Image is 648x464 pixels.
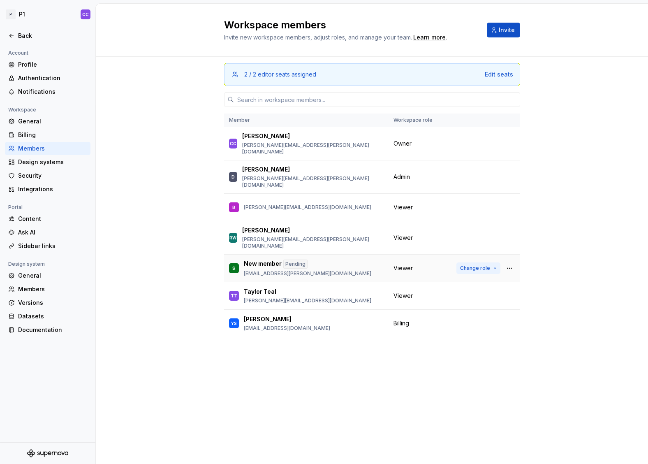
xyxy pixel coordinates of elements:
[18,74,87,82] div: Authentication
[234,92,520,107] input: Search in workspace members...
[5,85,90,98] a: Notifications
[27,449,68,457] svg: Supernova Logo
[242,236,384,249] p: [PERSON_NAME][EMAIL_ADDRESS][PERSON_NAME][DOMAIN_NAME]
[230,139,236,148] div: CC
[393,264,413,272] span: Viewer
[232,203,235,211] div: B
[18,299,87,307] div: Versions
[231,173,235,181] div: D
[2,5,94,23] button: PP1CC
[18,228,87,237] div: Ask AI
[5,226,90,239] a: Ask AI
[5,115,90,128] a: General
[244,260,282,269] p: New member
[412,35,447,41] span: .
[224,114,389,127] th: Member
[393,234,413,242] span: Viewer
[393,319,409,327] span: Billing
[18,242,87,250] div: Sidebar links
[6,9,16,19] div: P
[244,315,292,323] p: [PERSON_NAME]
[5,128,90,142] a: Billing
[5,29,90,42] a: Back
[18,172,87,180] div: Security
[413,33,446,42] a: Learn more
[5,183,90,196] a: Integrations
[5,283,90,296] a: Members
[5,202,26,212] div: Portal
[19,10,25,19] div: P1
[244,325,330,332] p: [EMAIL_ADDRESS][DOMAIN_NAME]
[5,259,48,269] div: Design system
[5,58,90,71] a: Profile
[18,60,87,69] div: Profile
[242,175,384,188] p: [PERSON_NAME][EMAIL_ADDRESS][PERSON_NAME][DOMAIN_NAME]
[485,70,513,79] button: Edit seats
[18,117,87,125] div: General
[487,23,520,37] button: Invite
[18,271,87,280] div: General
[393,139,412,148] span: Owner
[244,288,276,296] p: Taylor Teal
[232,264,235,272] div: S
[244,270,371,277] p: [EMAIL_ADDRESS][PERSON_NAME][DOMAIN_NAME]
[5,239,90,253] a: Sidebar links
[18,326,87,334] div: Documentation
[5,155,90,169] a: Design systems
[244,70,316,79] div: 2 / 2 editor seats assigned
[389,114,451,127] th: Workspace role
[393,173,410,181] span: Admin
[224,19,477,32] h2: Workspace members
[242,226,290,234] p: [PERSON_NAME]
[242,165,290,174] p: [PERSON_NAME]
[5,142,90,155] a: Members
[242,142,384,155] p: [PERSON_NAME][EMAIL_ADDRESS][PERSON_NAME][DOMAIN_NAME]
[5,310,90,323] a: Datasets
[18,215,87,223] div: Content
[5,269,90,282] a: General
[242,132,290,140] p: [PERSON_NAME]
[18,144,87,153] div: Members
[5,169,90,182] a: Security
[18,88,87,96] div: Notifications
[18,312,87,320] div: Datasets
[456,262,500,274] button: Change role
[229,234,236,242] div: RW
[393,292,413,300] span: Viewer
[283,260,308,269] div: Pending
[231,292,237,300] div: TT
[499,26,515,34] span: Invite
[18,131,87,139] div: Billing
[82,11,89,18] div: CC
[460,265,490,271] span: Change role
[18,285,87,293] div: Members
[244,204,371,211] p: [PERSON_NAME][EMAIL_ADDRESS][DOMAIN_NAME]
[18,185,87,193] div: Integrations
[231,319,237,327] div: YS
[5,48,32,58] div: Account
[244,297,371,304] p: [PERSON_NAME][EMAIL_ADDRESS][DOMAIN_NAME]
[5,296,90,309] a: Versions
[18,158,87,166] div: Design systems
[5,323,90,336] a: Documentation
[18,32,87,40] div: Back
[5,105,39,115] div: Workspace
[5,72,90,85] a: Authentication
[393,203,413,211] span: Viewer
[224,34,412,41] span: Invite new workspace members, adjust roles, and manage your team.
[5,212,90,225] a: Content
